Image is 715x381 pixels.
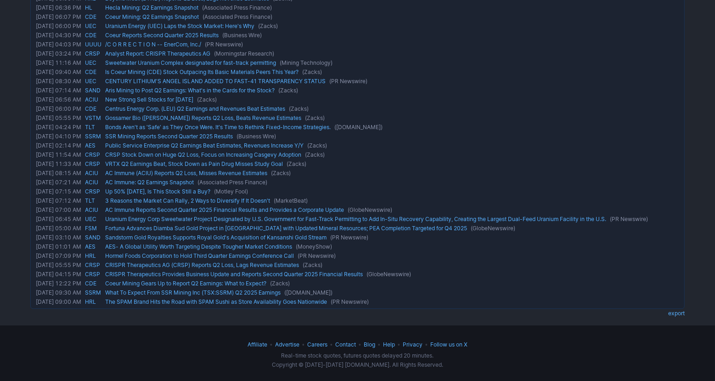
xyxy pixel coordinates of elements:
div: [DATE] 06:00 PM [33,22,83,31]
a: [DATE] 04:15 PMCRSPCRISPR Therapeutics Provides Business Update and Reports Second Quarter 2025 F... [33,270,682,279]
span: ( [DOMAIN_NAME] ) [331,124,383,131]
span: ( MoneyShow ) [292,243,332,250]
div: AC Immune Reports Second Quarter 2025 Financial Results and Provides a Corporate Update [103,205,682,215]
div: Centrus Energy Corp. (LEU) Q2 Earnings and Revenues Beat Estimates [103,104,682,114]
a: UEC [85,77,101,86]
a: AES [85,242,101,251]
a: [DATE] 05:55 PMVSTMGossamer Bio ([PERSON_NAME]) Reports Q2 Loss, Beats Revenue Estimates(Zacks) [33,114,682,123]
div: New Strong Sell Stocks for [DATE] [103,95,682,104]
a: [DATE] 11:33 AMCRSPVRTX Q2 Earnings Beat, Stock Down as Pain Drug Misses Study Goal(Zacks) [33,159,682,169]
span: ( Morningstar Research ) [210,50,274,57]
a: [DATE] 06:45 AMUECUranium Energy Corp Sweetwater Project Designated by U.S. Government for Fast-T... [33,215,682,224]
a: AES [85,141,101,150]
a: [DATE] 07:00 AMACIUAC Immune Reports Second Quarter 2025 Financial Results and Provides a Corpora... [33,205,682,215]
div: Coeur Mining Gears Up to Report Q2 Earnings: What to Expect? [103,279,682,288]
div: Up 50% [DATE], Is This Stock Still a Buy? [103,187,682,196]
div: [DATE] 06:56 AM [33,95,83,104]
div: [DATE] 04:10 PM [33,132,83,141]
span: ( PR Newswire ) [294,252,336,259]
div: [DATE] 09:30 AM [33,288,83,297]
div: Is Coeur Mining (CDE) Stock Outpacing Its Basic Materials Peers This Year? [103,68,682,77]
a: [DATE] 09:30 AMSSRMWhat To Expect From SSR Mining Inc (TSX:SSRM) Q2 2025 Earnings([DOMAIN_NAME]) [33,288,682,297]
a: UUUU [85,40,101,49]
a: [DATE] 04:03 PMUUUU/C O R R E C T I O N -- EnerCom, Inc./(PR Newswire) [33,40,682,49]
span: ( Motley Fool ) [210,188,248,195]
span: ( Zacks ) [298,68,322,75]
div: [DATE] 05:55 PM [33,261,83,270]
div: Uranium Energy Corp Sweetwater Project Designated by U.S. Government for Fast-Track Permitting to... [103,215,682,224]
a: [DATE] 06:00 PMCDECentrus Energy Corp. (LEU) Q2 Earnings and Revenues Beat Estimates(Zacks) [33,104,682,114]
a: CRSP [85,270,101,279]
div: AC Immune: Q2 Earnings Snapshot [103,178,682,187]
a: Blog [364,341,375,348]
a: SSRM [85,288,101,297]
div: [DATE] 04:24 PM [33,123,83,132]
a: [DATE] 07:14 AMSANDAris Mining to Post Q2 Earnings: What's in the Cards for the Stock?(Zacks) [33,86,682,95]
a: SAND [85,233,101,242]
div: [DATE] 12:22 PM [33,279,83,288]
a: CDE [85,104,101,114]
span: ( Business Wire ) [233,133,276,140]
div: [DATE] 07:09 PM [33,251,83,261]
a: VSTM [85,114,101,123]
div: [DATE] 01:01 AM [33,242,83,251]
a: Help [383,341,395,348]
a: [DATE] 07:15 AMCRSPUp 50% [DATE], Is This Stock Still a Buy?(Motley Fool) [33,187,682,196]
span: ( Zacks ) [283,160,306,167]
a: [DATE] 04:30 PMCDECoeur Reports Second Quarter 2025 Results(Business Wire) [33,31,682,40]
a: ACIU [85,178,101,187]
div: [DATE] 05:00 AM [33,224,83,233]
a: CRSP [85,261,101,270]
a: SAND [85,86,101,95]
a: Advertise [275,341,299,348]
div: [DATE] 11:16 AM [33,58,83,68]
a: export [668,310,685,317]
a: TLT [85,196,101,205]
span: ( PR Newswire ) [201,41,243,48]
a: [DATE] 06:00 PMUECUranium Energy (UEC) Laps the Stock Market: Here's Why(Zacks) [33,22,682,31]
span: • [269,341,274,348]
div: [DATE] 03:24 PM [33,49,83,58]
div: SSR Mining Reports Second Quarter 2025 Results [103,132,682,141]
a: HRL [85,251,101,261]
div: /C O R R E C T I O N -- EnerCom, Inc./ [103,40,682,49]
div: Gossamer Bio ([PERSON_NAME]) Reports Q2 Loss, Beats Revenue Estimates [103,114,682,123]
span: ( Zacks ) [275,87,298,94]
span: • [301,341,306,348]
span: ( Zacks ) [266,280,290,287]
span: ( Zacks ) [304,142,327,149]
div: [DATE] 08:30 AM [33,77,83,86]
a: CDE [85,279,101,288]
a: ACIU [85,205,101,215]
div: [DATE] 03:10 AM [33,233,83,242]
a: [DATE] 05:00 AMFSMFortuna Advances Diamba Sud Gold Project in [GEOGRAPHIC_DATA] with Updated Mine... [33,224,682,233]
div: [DATE] 06:45 AM [33,215,83,224]
span: ( Associated Press Finance ) [194,179,267,186]
span: • [357,341,362,348]
div: AES- A Global Utility Worth Targeting Despite Tougher Market Conditions [103,242,682,251]
a: [DATE] 03:24 PMCRSPAnalyst Report: CRISPR Therapeutics AG(Morningstar Research) [33,49,682,58]
div: [DATE] 07:14 AM [33,86,83,95]
span: ( Mining Technology ) [276,59,332,66]
a: [DATE] 08:30 AMUECCENTURY LITHIUM'S ANGEL ISLAND ADDED TO FAST-41 TRANSPARENCY STATUS(PR Newswire) [33,77,682,86]
span: ( MarketBeat ) [270,197,308,204]
div: Public Service Enterprise Q2 Earnings Beat Estimates, Revenues Increase Y/Y [103,141,682,150]
a: UEC [85,22,101,31]
div: CRISPR Therapeutics AG (CRSP) Reports Q2 Loss, Lags Revenue Estimates [103,261,682,270]
a: [DATE] 11:54 AMCRSPCRSP Stock Down on Huge Q2 Loss, Focus on Increasing Casgevy Adoption(Zacks) [33,150,682,159]
span: ( GlobeNewswire ) [363,271,411,278]
a: SSRM [85,132,101,141]
div: [DATE] 11:33 AM [33,159,83,169]
a: [DATE] 05:55 PMCRSPCRISPR Therapeutics AG (CRSP) Reports Q2 Loss, Lags Revenue Estimates(Zacks) [33,261,682,270]
div: The SPAM Brand Hits the Road with SPAM Sushi as Store Availability Goes Nationwide [103,297,682,307]
div: 3 Reasons the Market Can Rally, 2 Ways to Diversify If It Doesn't [103,196,682,205]
span: ( GlobeNewswire ) [467,225,515,232]
a: Contact [335,341,356,348]
span: • [377,341,382,348]
span: ( Zacks ) [254,23,278,29]
span: • [329,341,334,348]
div: Uranium Energy (UEC) Laps the Stock Market: Here's Why [103,22,682,31]
div: [DATE] 11:54 AM [33,150,83,159]
div: [DATE] 04:03 PM [33,40,83,49]
a: [DATE] 08:15 AMACIUAC Immune (ACIU) Reports Q2 Loss, Misses Revenue Estimates(Zacks) [33,169,682,178]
